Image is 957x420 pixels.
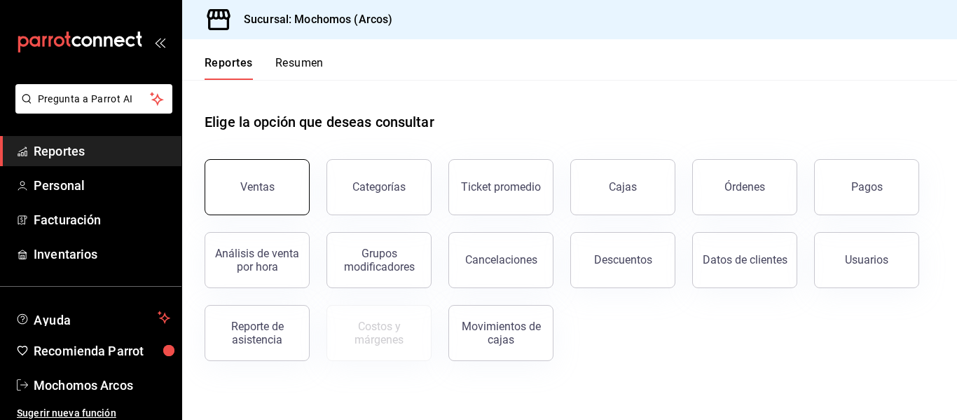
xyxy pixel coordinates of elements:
button: Cancelaciones [448,232,553,288]
div: Cancelaciones [465,253,537,266]
span: Ayuda [34,309,152,326]
div: Análisis de venta por hora [214,247,301,273]
button: Usuarios [814,232,919,288]
button: Reporte de asistencia [205,305,310,361]
button: Contrata inventarios para ver este reporte [326,305,432,361]
span: Mochomos Arcos [34,376,170,395]
button: Movimientos de cajas [448,305,553,361]
span: Recomienda Parrot [34,341,170,360]
span: Personal [34,176,170,195]
div: Ticket promedio [461,180,541,194]
div: Pagos [851,180,883,194]
button: Datos de clientes [692,232,797,288]
button: Descuentos [570,232,675,288]
a: Cajas [570,159,675,215]
div: Ventas [240,180,275,194]
button: open_drawer_menu [154,36,165,48]
button: Grupos modificadores [326,232,432,288]
div: Grupos modificadores [336,247,422,273]
div: Reporte de asistencia [214,320,301,346]
button: Categorías [326,159,432,215]
button: Resumen [275,56,324,80]
span: Reportes [34,142,170,161]
button: Análisis de venta por hora [205,232,310,288]
span: Facturación [34,210,170,229]
div: Datos de clientes [703,253,787,266]
button: Reportes [205,56,253,80]
button: Pagos [814,159,919,215]
button: Órdenes [692,159,797,215]
button: Ventas [205,159,310,215]
div: navigation tabs [205,56,324,80]
div: Movimientos de cajas [457,320,544,346]
div: Cajas [609,179,638,196]
span: Inventarios [34,245,170,264]
h1: Elige la opción que deseas consultar [205,111,434,133]
div: Categorías [352,180,406,194]
h3: Sucursal: Mochomos (Arcos) [233,11,392,28]
div: Costos y márgenes [336,320,422,346]
div: Órdenes [724,180,765,194]
div: Descuentos [594,253,652,266]
div: Usuarios [845,253,888,266]
button: Ticket promedio [448,159,553,215]
a: Pregunta a Parrot AI [10,102,172,116]
span: Pregunta a Parrot AI [38,92,151,107]
button: Pregunta a Parrot AI [15,84,172,114]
